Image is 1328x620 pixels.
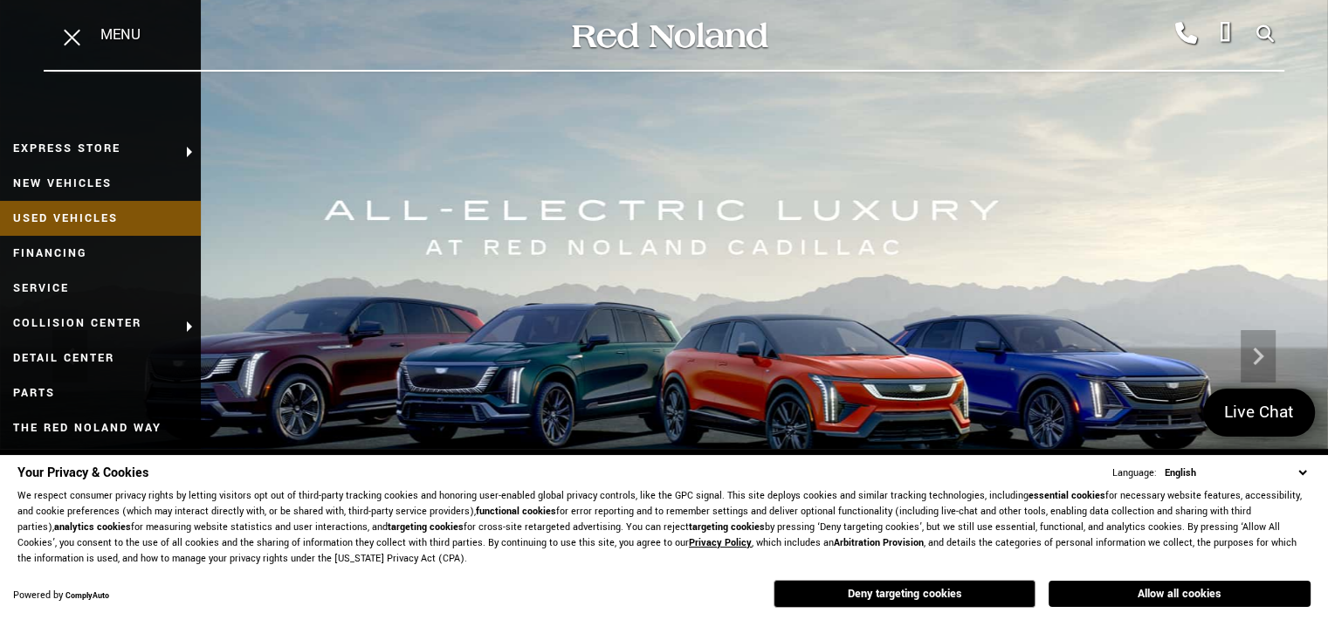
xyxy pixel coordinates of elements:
a: Live Chat [1203,389,1315,437]
strong: analytics cookies [54,520,131,534]
strong: essential cookies [1029,489,1105,502]
a: Privacy Policy [689,536,752,549]
p: We respect consumer privacy rights by letting visitors opt out of third-party tracking cookies an... [17,488,1311,567]
div: Next [1241,330,1276,382]
strong: Arbitration Provision [834,536,924,549]
span: Live Chat [1215,401,1303,424]
img: Red Noland Auto Group [568,20,769,51]
span: Your Privacy & Cookies [17,464,148,482]
strong: targeting cookies [388,520,464,534]
a: ComplyAuto [65,590,109,602]
button: Deny targeting cookies [774,580,1036,608]
strong: targeting cookies [689,520,765,534]
strong: functional cookies [476,505,556,518]
div: Language: [1112,468,1157,479]
button: Allow all cookies [1049,581,1311,607]
select: Language Select [1160,465,1311,481]
div: Powered by [13,590,109,602]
